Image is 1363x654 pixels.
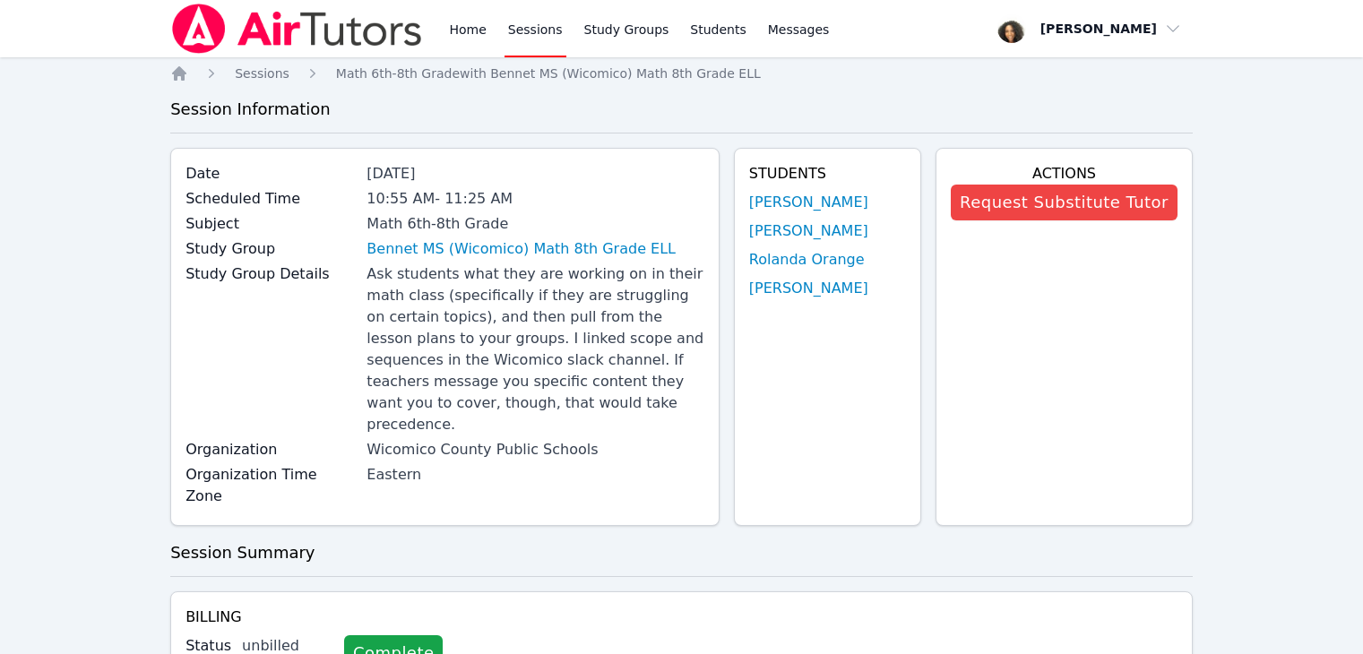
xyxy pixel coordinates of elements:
[235,65,289,82] a: Sessions
[951,163,1178,185] h4: Actions
[185,213,356,235] label: Subject
[170,540,1193,565] h3: Session Summary
[367,163,703,185] div: [DATE]
[185,607,1178,628] h4: Billing
[170,4,424,54] img: Air Tutors
[185,163,356,185] label: Date
[749,278,868,299] a: [PERSON_NAME]
[749,163,906,185] h4: Students
[749,192,868,213] a: [PERSON_NAME]
[336,65,761,82] a: Math 6th-8th Gradewith Bennet MS (Wicomico) Math 8th Grade ELL
[768,21,830,39] span: Messages
[185,238,356,260] label: Study Group
[185,464,356,507] label: Organization Time Zone
[185,263,356,285] label: Study Group Details
[170,97,1193,122] h3: Session Information
[336,66,761,81] span: Math 6th-8th Grade with Bennet MS (Wicomico) Math 8th Grade ELL
[951,185,1178,220] button: Request Substitute Tutor
[367,464,703,486] div: Eastern
[367,238,676,260] a: Bennet MS (Wicomico) Math 8th Grade ELL
[749,220,868,242] a: [PERSON_NAME]
[367,213,703,235] div: Math 6th-8th Grade
[749,249,865,271] a: Rolanda Orange
[367,263,703,435] div: Ask students what they are working on in their math class (specifically if they are struggling on...
[367,188,703,210] div: 10:55 AM - 11:25 AM
[185,439,356,460] label: Organization
[170,65,1193,82] nav: Breadcrumb
[367,439,703,460] div: Wicomico County Public Schools
[185,188,356,210] label: Scheduled Time
[235,66,289,81] span: Sessions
